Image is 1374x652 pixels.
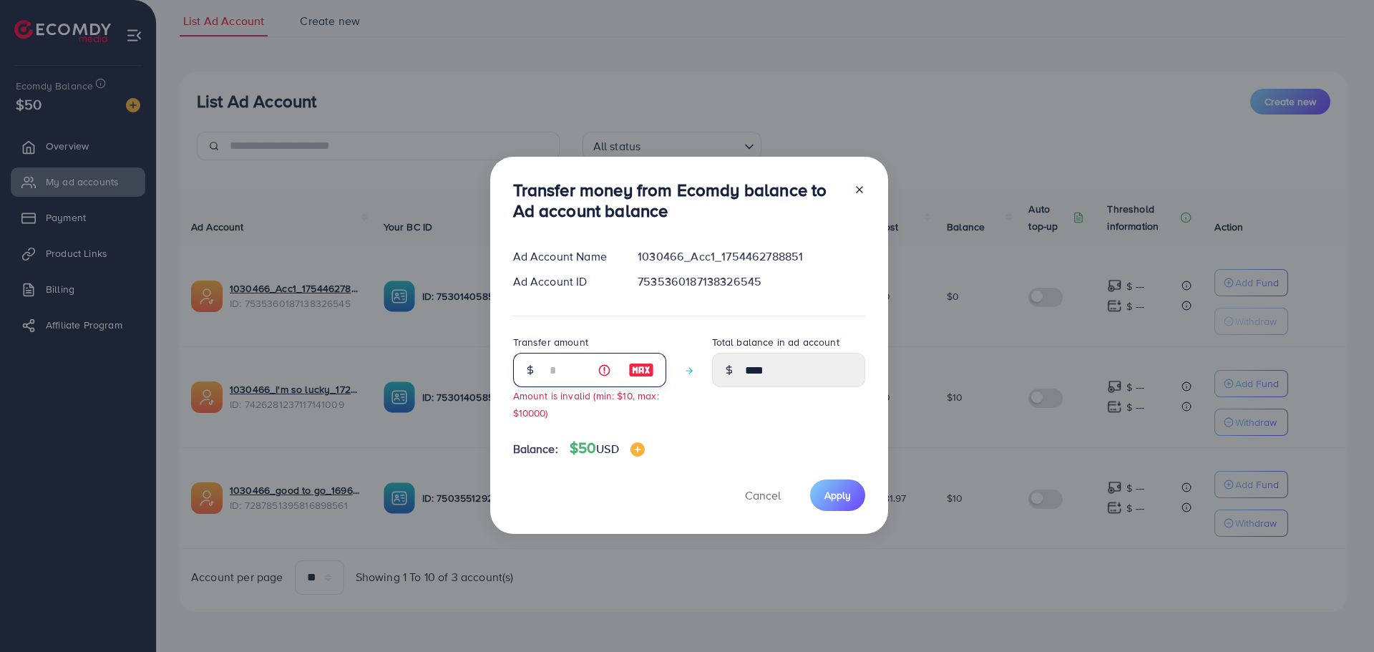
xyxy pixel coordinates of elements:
span: USD [596,441,618,457]
label: Transfer amount [513,335,588,349]
span: Balance: [513,441,558,457]
div: 7535360187138326545 [626,273,876,290]
iframe: Chat [1313,588,1363,641]
img: image [628,361,654,379]
button: Cancel [727,480,799,510]
img: image [630,442,645,457]
small: Amount is invalid (min: $10, max: $10000) [513,389,659,419]
div: Ad Account Name [502,248,627,265]
button: Apply [810,480,865,510]
h3: Transfer money from Ecomdy balance to Ad account balance [513,180,842,221]
span: Apply [824,488,851,502]
label: Total balance in ad account [712,335,839,349]
h4: $50 [570,439,645,457]
div: 1030466_Acc1_1754462788851 [626,248,876,265]
div: Ad Account ID [502,273,627,290]
span: Cancel [745,487,781,503]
